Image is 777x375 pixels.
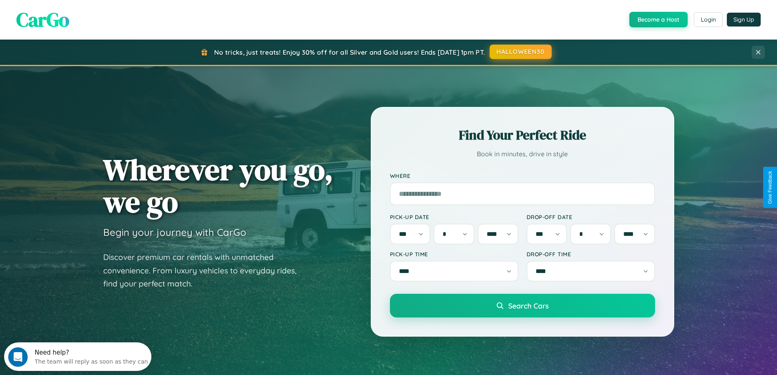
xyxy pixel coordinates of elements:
[527,251,655,257] label: Drop-off Time
[629,12,688,27] button: Become a Host
[694,12,723,27] button: Login
[103,153,333,218] h1: Wherever you go, we go
[3,3,152,26] div: Open Intercom Messenger
[727,13,761,27] button: Sign Up
[767,171,773,204] div: Give Feedback
[214,48,485,56] span: No tricks, just treats! Enjoy 30% off for all Silver and Gold users! Ends [DATE] 1pm PT.
[16,6,69,33] span: CarGo
[527,213,655,220] label: Drop-off Date
[390,148,655,160] p: Book in minutes, drive in style
[31,7,144,13] div: Need help?
[390,213,518,220] label: Pick-up Date
[4,342,151,371] iframe: Intercom live chat discovery launcher
[31,13,144,22] div: The team will reply as soon as they can
[390,172,655,179] label: Where
[390,251,518,257] label: Pick-up Time
[8,347,28,367] iframe: Intercom live chat
[490,44,552,59] button: HALLOWEEN30
[508,301,549,310] span: Search Cars
[390,294,655,317] button: Search Cars
[103,226,246,238] h3: Begin your journey with CarGo
[390,126,655,144] h2: Find Your Perfect Ride
[103,251,307,291] p: Discover premium car rentals with unmatched convenience. From luxury vehicles to everyday rides, ...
